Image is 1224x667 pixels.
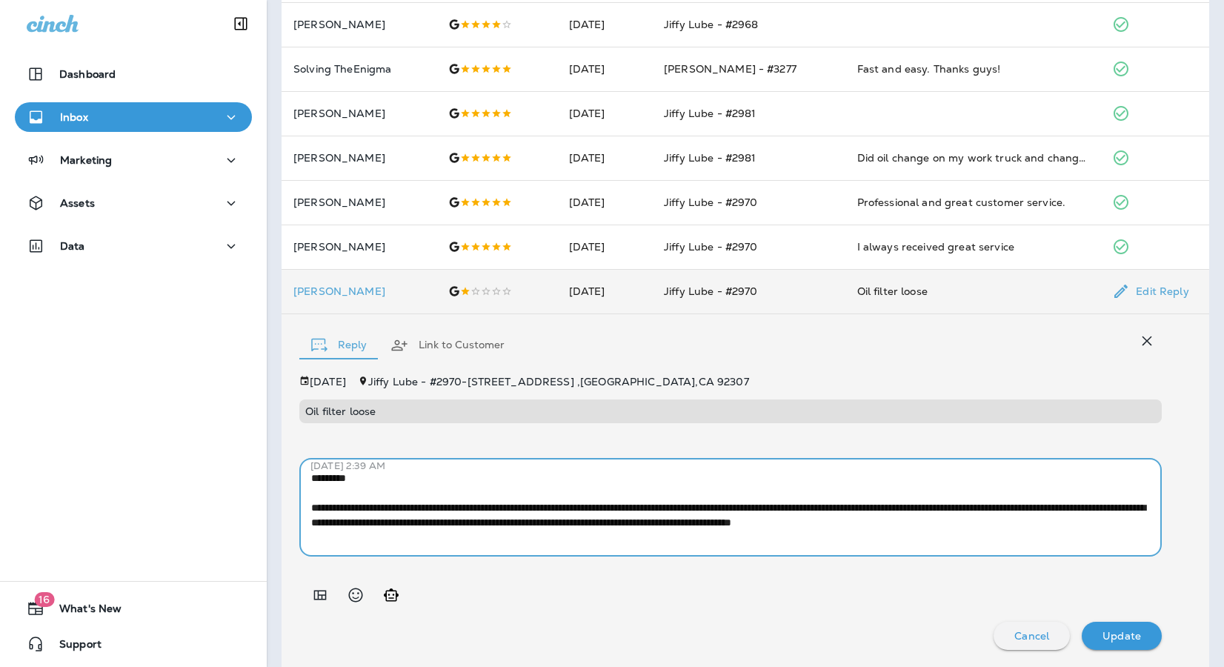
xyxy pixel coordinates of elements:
[15,145,252,175] button: Marketing
[220,9,262,39] button: Collapse Sidebar
[60,240,85,252] p: Data
[44,638,102,656] span: Support
[1082,622,1162,650] button: Update
[1130,285,1188,297] p: Edit Reply
[310,376,346,388] p: [DATE]
[664,196,758,209] span: Jiffy Lube - #2970
[557,136,652,180] td: [DATE]
[664,107,756,120] span: Jiffy Lube - #2981
[368,375,749,388] span: Jiffy Lube - #2970 - [STREET_ADDRESS] , [GEOGRAPHIC_DATA] , CA 92307
[293,285,425,297] p: [PERSON_NAME]
[664,62,796,76] span: [PERSON_NAME] - #3277
[305,580,335,610] button: Add in a premade template
[557,2,652,47] td: [DATE]
[341,580,370,610] button: Select an emoji
[15,629,252,659] button: Support
[664,18,759,31] span: Jiffy Lube - #2968
[557,91,652,136] td: [DATE]
[293,196,425,208] p: [PERSON_NAME]
[857,150,1089,165] div: Did oil change on my work truck and changed out air filter. They were polite and did it in a time...
[299,319,379,372] button: Reply
[557,47,652,91] td: [DATE]
[15,594,252,623] button: 16What's New
[60,154,112,166] p: Marketing
[557,180,652,225] td: [DATE]
[857,195,1089,210] div: Professional and great customer service.
[60,111,88,123] p: Inbox
[1014,630,1049,642] p: Cancel
[857,284,1089,299] div: Oil filter loose
[664,240,758,253] span: Jiffy Lube - #2970
[293,63,425,75] p: Solving TheEnigma
[15,231,252,261] button: Data
[293,152,425,164] p: [PERSON_NAME]
[664,151,756,165] span: Jiffy Lube - #2981
[557,225,652,269] td: [DATE]
[857,239,1089,254] div: I always received great service
[15,188,252,218] button: Assets
[1102,630,1141,642] p: Update
[293,285,425,297] div: Click to view Customer Drawer
[557,269,652,313] td: [DATE]
[59,68,116,80] p: Dashboard
[293,107,425,119] p: [PERSON_NAME]
[293,19,425,30] p: [PERSON_NAME]
[34,592,54,607] span: 16
[305,405,1156,417] p: Oil filter loose
[293,241,425,253] p: [PERSON_NAME]
[310,460,1173,472] p: [DATE] 2:39 AM
[994,622,1070,650] button: Cancel
[15,102,252,132] button: Inbox
[857,62,1089,76] div: Fast and easy. Thanks guys!
[60,197,95,209] p: Assets
[664,285,758,298] span: Jiffy Lube - #2970
[44,603,122,620] span: What's New
[376,580,406,610] button: Generate AI response
[15,59,252,89] button: Dashboard
[379,319,516,372] button: Link to Customer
